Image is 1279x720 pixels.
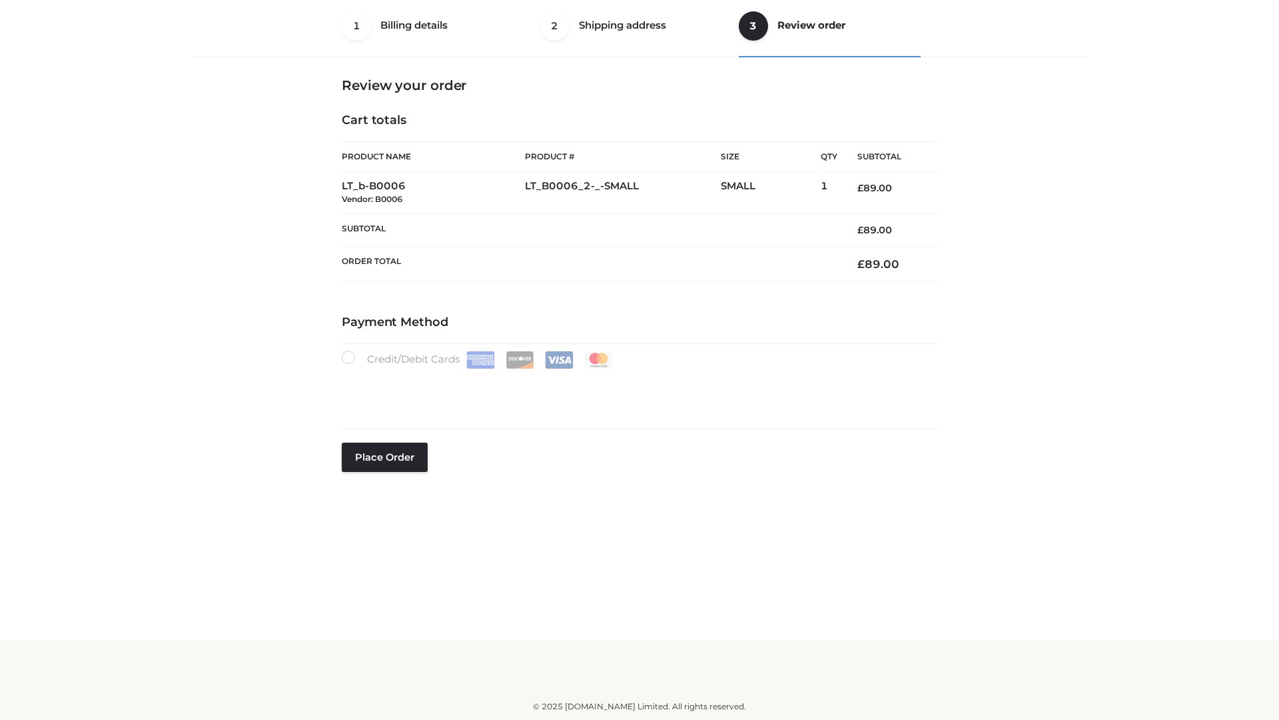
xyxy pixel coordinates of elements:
span: £ [857,257,865,271]
img: Mastercard [584,351,613,369]
button: Place order [342,443,428,472]
label: Credit/Debit Cards [342,351,614,369]
bdi: 89.00 [857,224,892,236]
h4: Payment Method [342,315,937,330]
span: £ [857,224,863,236]
th: Product # [525,141,721,172]
th: Subtotal [342,213,837,246]
td: 1 [821,172,837,214]
th: Size [721,142,814,172]
th: Subtotal [837,142,937,172]
span: £ [857,182,863,194]
img: Discover [506,351,534,369]
img: Amex [466,351,495,369]
th: Order Total [342,247,837,282]
h3: Review your order [342,77,937,93]
iframe: Secure payment input frame [339,366,935,415]
img: Visa [545,351,574,369]
td: LT_b-B0006 [342,172,525,214]
small: Vendor: B0006 [342,194,402,204]
bdi: 89.00 [857,257,899,271]
th: Qty [821,141,837,172]
bdi: 89.00 [857,182,892,194]
td: LT_B0006_2-_-SMALL [525,172,721,214]
td: SMALL [721,172,821,214]
div: © 2025 [DOMAIN_NAME] Limited. All rights reserved. [198,700,1081,713]
th: Product Name [342,141,525,172]
h4: Cart totals [342,113,937,128]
